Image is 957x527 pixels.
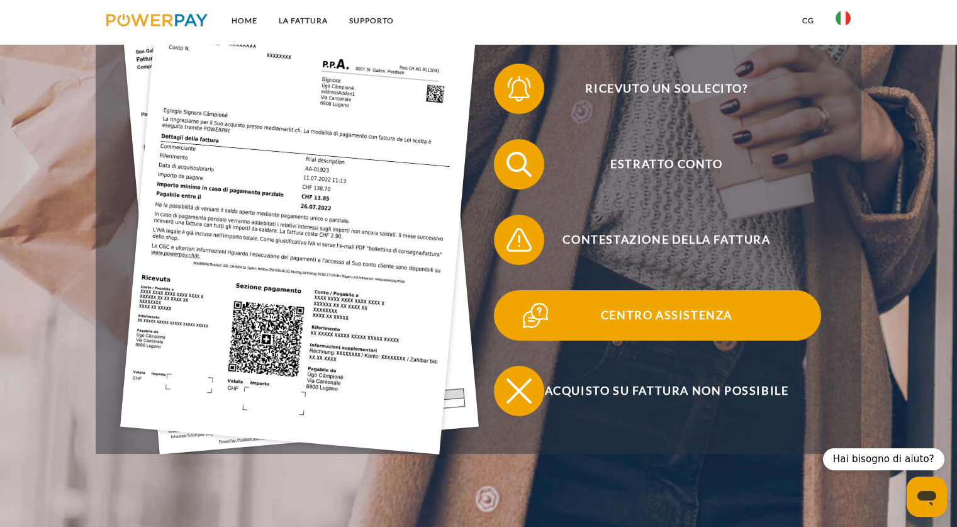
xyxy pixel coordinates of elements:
span: Estratto conto [512,139,820,190]
a: CG [792,9,825,32]
a: Home [221,9,268,32]
img: qb_warning.svg [503,224,535,256]
img: qb_help.svg [520,300,551,331]
a: Supporto [339,9,405,32]
span: Contestazione della fattura [512,215,820,265]
iframe: Pulsante per aprire la finestra di messaggistica, conversazione in corso [907,477,947,517]
a: LA FATTURA [268,9,339,32]
button: Ricevuto un sollecito? [494,64,821,114]
span: Ricevuto un sollecito? [512,64,820,114]
span: Acquisto su fattura non possibile [512,366,820,416]
button: Acquisto su fattura non possibile [494,366,821,416]
button: Contestazione della fattura [494,215,821,265]
img: qb_bell.svg [503,73,535,105]
img: logo-powerpay.svg [106,14,208,26]
img: qb_close.svg [503,375,535,407]
button: Estratto conto [494,139,821,190]
img: it [836,11,851,26]
img: qb_search.svg [503,149,535,180]
span: Centro assistenza [512,290,820,341]
div: Hai bisogno di aiuto? [823,448,944,470]
button: Centro assistenza [494,290,821,341]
